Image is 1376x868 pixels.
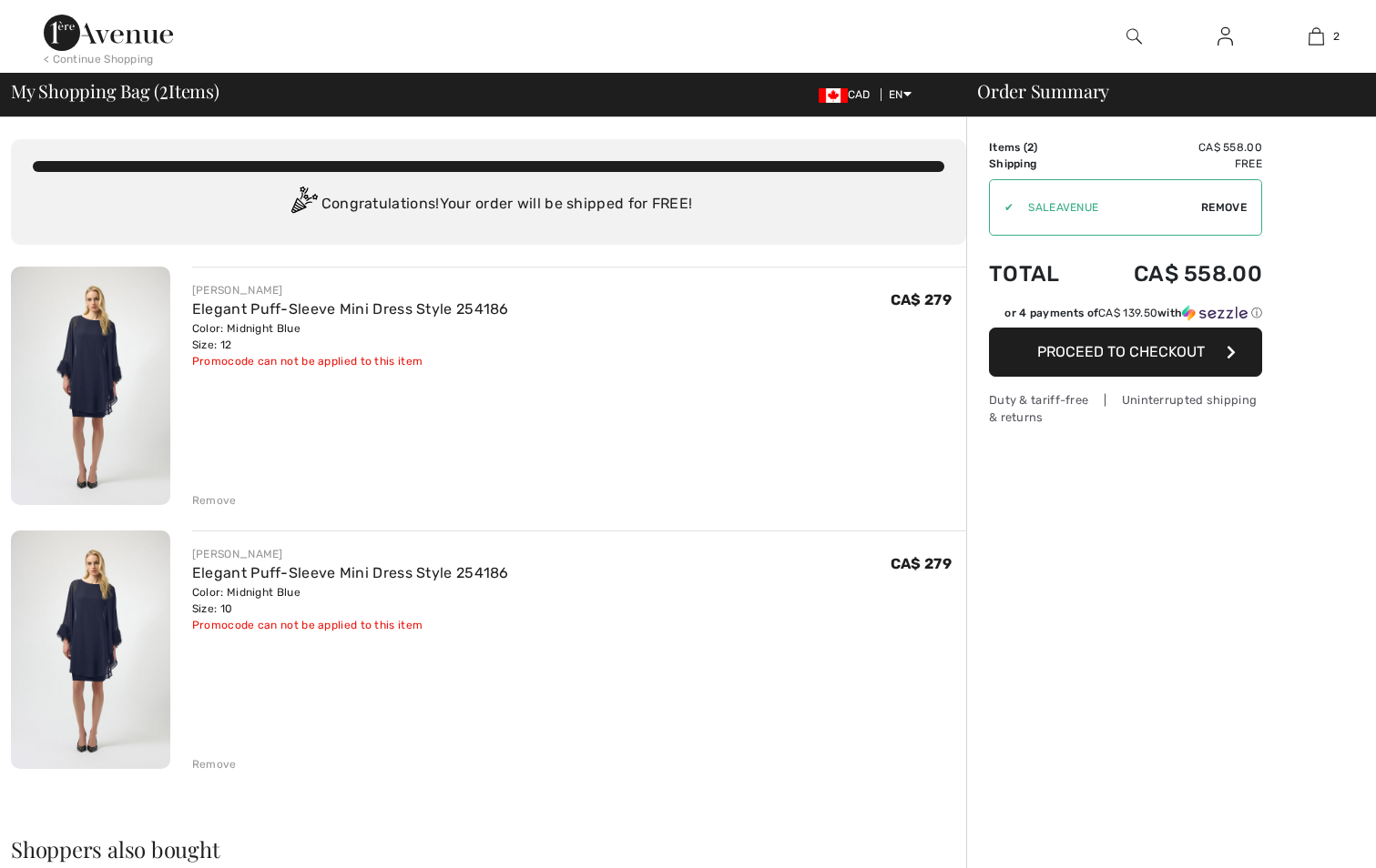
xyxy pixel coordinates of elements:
span: EN [889,88,912,101]
div: [PERSON_NAME] [192,546,509,562]
td: Items ( ) [989,139,1086,156]
div: or 4 payments ofCA$ 139.50withSezzle Click to learn more about Sezzle [989,305,1262,328]
div: Remove [192,492,237,509]
a: Elegant Puff-Sleeve Mini Dress Style 254186 [192,300,509,318]
span: CA$ 139.50 [1098,307,1157,319]
a: Elegant Puff-Sleeve Mini Dress Style 254186 [192,564,509,581]
span: Proceed to Checkout [1037,343,1205,360]
img: My Bag [1309,25,1324,47]
img: My Info [1218,25,1233,47]
span: CA$ 279 [891,291,952,308]
div: Color: Midnight Blue Size: 10 [192,584,509,617]
span: 2 [159,77,168,101]
td: CA$ 558.00 [1086,139,1262,156]
img: 1ère Avenue [44,15,173,51]
div: ✔ [990,199,1014,216]
td: Shipping [989,156,1086,172]
span: 2 [1027,141,1034,154]
img: Congratulation2.svg [285,187,321,223]
a: 2 [1271,25,1361,47]
div: Congratulations! Your order will be shipped for FREE! [33,187,944,223]
div: Remove [192,756,237,772]
h2: Shoppers also bought [11,838,966,860]
div: Promocode can not be applied to this item [192,353,509,369]
div: Order Summary [955,82,1365,100]
span: Remove [1201,199,1247,216]
div: Color: Midnight Blue Size: 12 [192,320,509,353]
span: CAD [819,88,878,101]
td: Total [989,243,1086,305]
img: Canadian Dollar [819,88,848,103]
div: Promocode can not be applied to this item [192,617,509,633]
input: Promo code [1014,180,1201,235]
td: Free [1086,156,1262,172]
span: CA$ 279 [891,555,952,572]
td: CA$ 558.00 [1086,243,1262,305]
a: Sign In [1203,25,1248,48]
div: Duty & tariff-free | Uninterrupted shipping & returns [989,391,1262,426]
div: or 4 payments of with [1004,305,1262,321]
img: Elegant Puff-Sleeve Mini Dress Style 254186 [11,267,170,505]
div: < Continue Shopping [44,51,154,67]
button: Proceed to Checkout [989,328,1262,377]
img: Sezzle [1182,305,1248,321]
span: My Shopping Bag ( Items) [11,82,219,100]
span: 2 [1333,28,1340,45]
div: [PERSON_NAME] [192,282,509,298]
img: search the website [1126,25,1142,47]
img: Elegant Puff-Sleeve Mini Dress Style 254186 [11,530,170,769]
